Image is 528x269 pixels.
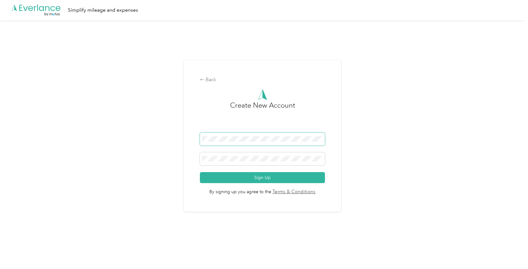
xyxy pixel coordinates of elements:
[68,6,138,14] div: Simplify mileage and expenses
[200,172,325,183] button: Sign Up
[200,76,325,84] div: Back
[200,183,325,196] span: By signing up you agree to the
[230,100,295,132] h3: Create New Account
[271,188,316,196] a: Terms & Conditions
